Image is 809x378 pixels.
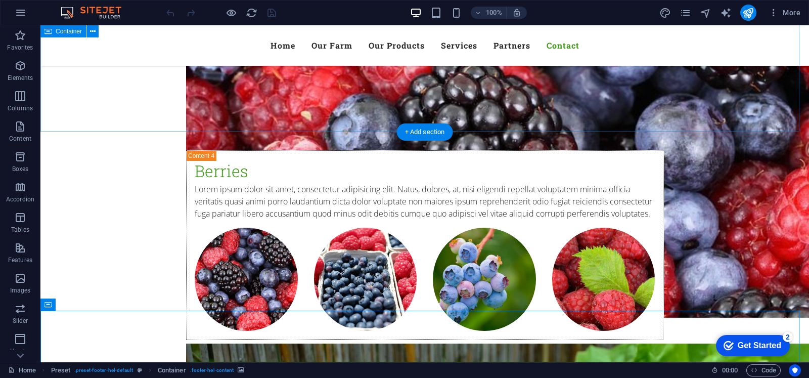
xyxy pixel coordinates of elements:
[711,364,738,376] h6: Session time
[769,8,800,18] span: More
[397,123,453,141] div: + Add section
[13,317,28,325] p: Slider
[246,7,257,19] i: Reload page
[742,7,754,19] i: Publish
[8,5,82,26] div: Get Started 2 items remaining, 60% complete
[8,256,32,264] p: Features
[740,5,756,21] button: publish
[729,366,731,374] span: :
[58,7,134,19] img: Editor Logo
[751,364,776,376] span: Code
[512,8,521,17] i: On resize automatically adjust zoom level to fit chosen device.
[486,7,502,19] h6: 100%
[720,7,732,19] i: AI Writer
[8,364,36,376] a: Click to cancel selection. Double-click to open Pages
[190,364,234,376] span: . footer-hel-content
[10,347,30,355] p: Header
[659,7,671,19] button: design
[8,74,33,82] p: Elements
[238,367,244,373] i: This element contains a background
[720,7,732,19] button: text_generator
[75,2,85,12] div: 2
[12,165,29,173] p: Boxes
[471,7,507,19] button: 100%
[138,367,142,373] i: This element is a customizable preset
[722,364,738,376] span: 00 00
[680,7,691,19] i: Pages (Ctrl+Alt+S)
[51,364,71,376] span: Click to select. Double-click to edit
[158,364,186,376] span: Click to select. Double-click to edit
[6,195,34,203] p: Accordion
[700,7,712,19] button: navigator
[746,364,781,376] button: Code
[700,7,711,19] i: Navigator
[74,364,133,376] span: . preset-footer-hel-default
[10,286,31,295] p: Images
[789,364,801,376] button: Usercentrics
[9,135,31,143] p: Content
[680,7,692,19] button: pages
[8,104,33,112] p: Columns
[245,7,257,19] button: reload
[7,44,33,52] p: Favorites
[51,364,244,376] nav: breadcrumb
[11,226,29,234] p: Tables
[56,28,82,34] span: Container
[765,5,804,21] button: More
[30,11,73,20] div: Get Started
